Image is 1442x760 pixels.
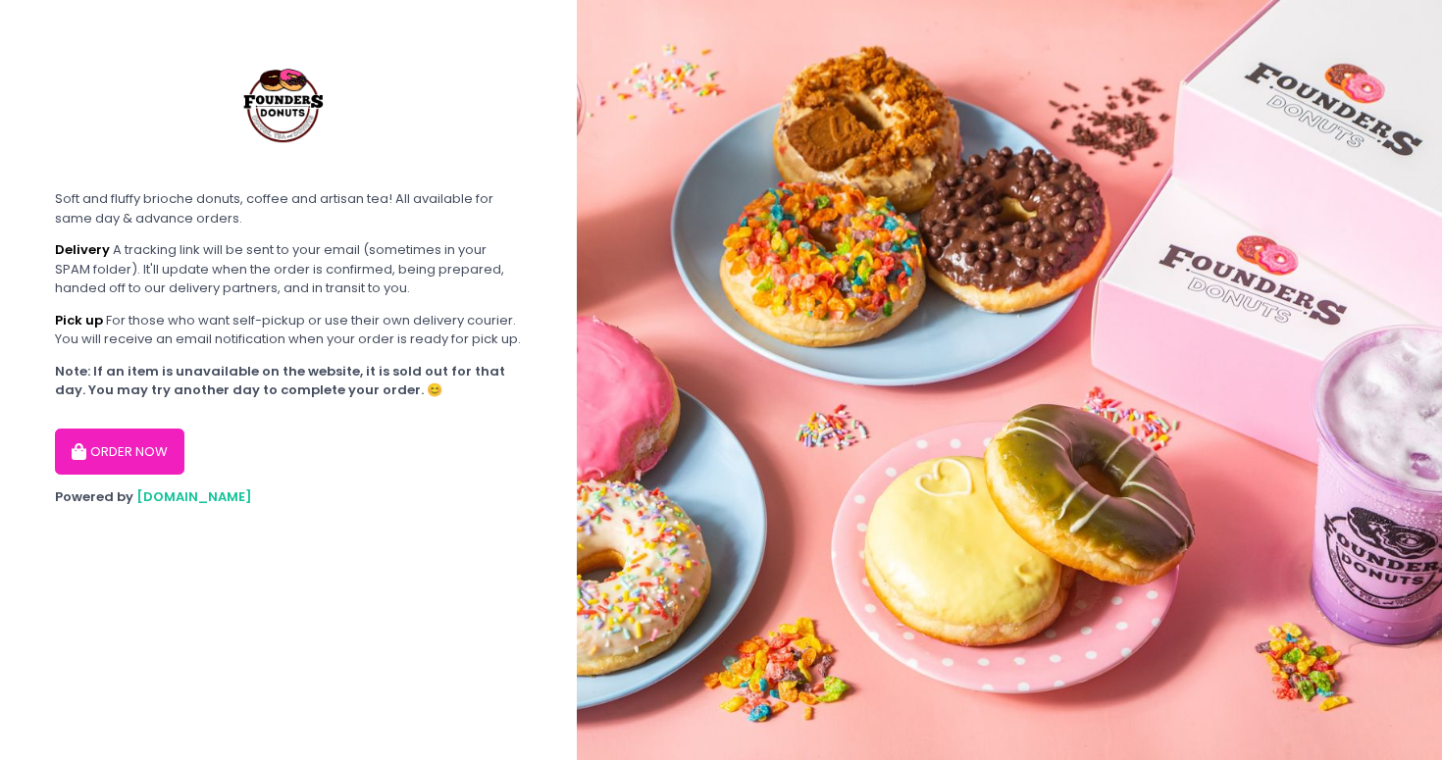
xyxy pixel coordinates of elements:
[212,29,359,177] img: Founders Donuts
[55,362,522,400] div: Note: If an item is unavailable on the website, it is sold out for that day. You may try another ...
[55,311,522,349] div: For those who want self-pickup or use their own delivery courier. You will receive an email notif...
[55,240,110,259] b: Delivery
[55,429,184,476] button: ORDER NOW
[55,311,103,329] b: Pick up
[136,487,252,506] a: [DOMAIN_NAME]
[55,240,522,298] div: A tracking link will be sent to your email (sometimes in your SPAM folder). It'll update when the...
[55,189,522,228] div: Soft and fluffy brioche donuts, coffee and artisan tea! All available for same day & advance orders.
[55,487,522,507] div: Powered by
